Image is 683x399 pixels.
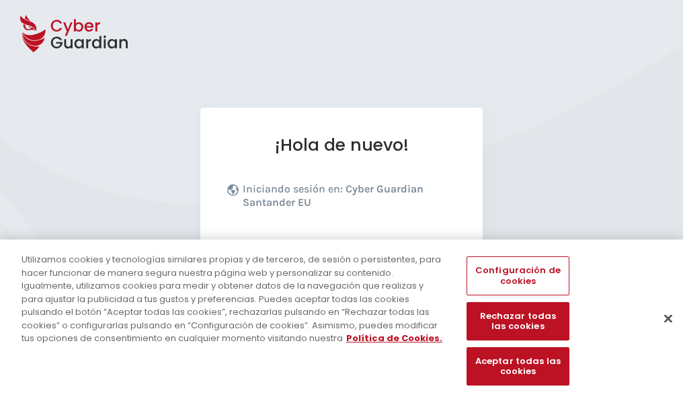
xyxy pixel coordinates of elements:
[653,303,683,333] button: Cerrar
[467,256,569,295] button: Configuración de cookies
[227,135,456,155] h1: ¡Hola de nuevo!
[243,182,424,209] b: Cyber Guardian Santander EU
[346,332,442,344] a: Más información sobre su privacidad, se abre en una nueva pestaña
[243,182,452,216] p: Iniciando sesión en:
[467,347,569,386] button: Aceptar todas las cookies
[22,253,446,345] div: Utilizamos cookies y tecnologías similares propias y de terceros, de sesión o persistentes, para ...
[467,302,569,340] button: Rechazar todas las cookies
